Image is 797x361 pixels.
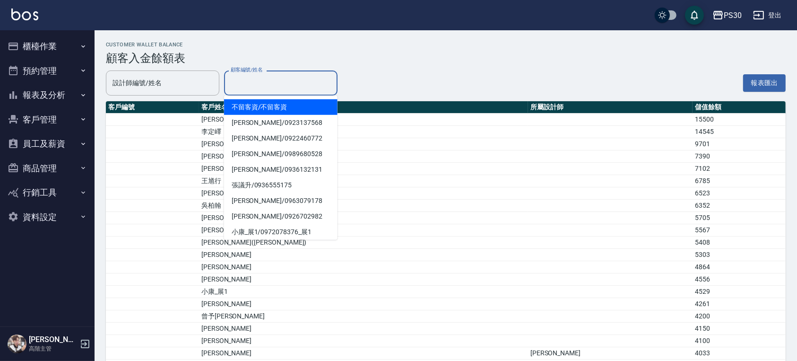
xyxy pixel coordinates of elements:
[693,212,786,224] td: 5705
[693,237,786,249] td: 5408
[199,347,528,360] td: [PERSON_NAME]
[199,150,528,163] td: [PERSON_NAME]
[693,163,786,175] td: 7102
[224,177,338,193] span: 張議升 / 0936555175
[199,212,528,224] td: [PERSON_NAME]
[224,99,338,115] span: 不留客資 / 不留客資
[4,132,91,156] button: 員工及薪資
[749,7,786,24] button: 登出
[693,126,786,138] td: 14545
[199,101,528,114] th: 客戶姓名
[4,180,91,205] button: 行銷工具
[199,261,528,273] td: [PERSON_NAME]
[224,146,338,162] span: [PERSON_NAME] / 0989680528
[29,344,77,353] p: 高階主管
[199,138,528,150] td: [PERSON_NAME]
[224,240,338,255] span: [PERSON_NAME] / 0923109092
[199,114,528,126] td: [PERSON_NAME]
[199,310,528,323] td: 曾予[PERSON_NAME]
[199,298,528,310] td: [PERSON_NAME]
[724,9,742,21] div: PS30
[528,347,693,360] td: [PERSON_NAME]
[528,101,693,114] th: 所屬設計師
[693,347,786,360] td: 4033
[685,6,704,25] button: save
[199,200,528,212] td: 吳柏翰
[693,175,786,187] td: 6785
[693,101,786,114] th: 儲值餘額
[4,107,91,132] button: 客戶管理
[693,114,786,126] td: 15500
[199,335,528,347] td: [PERSON_NAME]
[224,115,338,131] span: [PERSON_NAME] / 0923137568
[231,66,262,73] label: 顧客編號/姓名
[199,187,528,200] td: [PERSON_NAME]
[199,126,528,138] td: 李定嶧
[693,261,786,273] td: 4864
[224,162,338,177] span: [PERSON_NAME] / 0936132131
[224,131,338,146] span: [PERSON_NAME] / 0922460772
[709,6,745,25] button: PS30
[199,175,528,187] td: 王馗行
[693,310,786,323] td: 4200
[693,249,786,261] td: 5303
[11,9,38,20] img: Logo
[693,273,786,286] td: 4556
[224,224,338,240] span: 小康_展1 / 0972078376_展1
[224,193,338,209] span: [PERSON_NAME] / 0963079178
[199,323,528,335] td: [PERSON_NAME]
[693,323,786,335] td: 4150
[199,286,528,298] td: 小康_展1
[693,150,786,163] td: 7390
[106,101,199,114] th: 客戶編號
[693,187,786,200] td: 6523
[4,34,91,59] button: 櫃檯作業
[693,200,786,212] td: 6352
[693,286,786,298] td: 4529
[4,156,91,181] button: 商品管理
[199,163,528,175] td: [PERSON_NAME]
[693,335,786,347] td: 4100
[8,335,26,353] img: Person
[199,249,528,261] td: [PERSON_NAME]
[693,298,786,310] td: 4261
[199,237,528,249] td: [PERSON_NAME]([PERSON_NAME])
[199,273,528,286] td: [PERSON_NAME]
[29,335,77,344] h5: [PERSON_NAME]
[4,59,91,83] button: 預約管理
[199,224,528,237] td: [PERSON_NAME]
[106,42,786,48] h2: Customer Wallet Balance
[224,209,338,224] span: [PERSON_NAME] / 0926702982
[693,224,786,237] td: 5567
[4,83,91,107] button: 報表及分析
[4,205,91,229] button: 資料設定
[106,52,786,65] h3: 顧客入金餘額表
[743,74,786,92] button: 報表匯出
[693,138,786,150] td: 9701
